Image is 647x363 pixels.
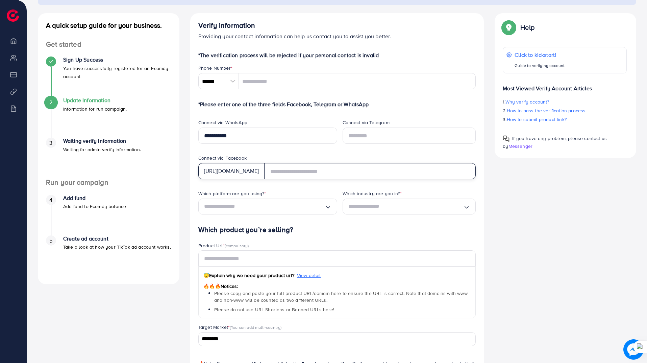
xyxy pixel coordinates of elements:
h4: Get started [38,40,179,49]
p: *The verification process will be rejected if your personal contact is invalid [198,51,476,59]
span: How to submit product link? [507,116,567,123]
label: Target Market [198,324,282,331]
img: Popup guide [503,135,509,142]
li: Create ad account [38,235,179,276]
h4: Sign Up Success [63,56,171,63]
p: You have successfully registered for an Ecomdy account [63,64,171,81]
p: Waiting for admin verify information. [63,145,141,154]
span: 😇 [203,272,209,279]
p: Providing your contact information can help us contact you to assist you better. [198,32,476,40]
li: Waiting verify information [38,138,179,178]
span: Please do not use URL Shortens or Banned URLs here! [214,306,334,313]
label: Phone Number [198,65,232,71]
p: *Please enter one of the three fields Facebook, Telegram or WhatsApp [198,100,476,108]
p: 3. [503,115,627,123]
span: 2 [49,98,52,106]
h4: Add fund [63,195,126,201]
span: Notices: [203,283,238,290]
span: 🔥🔥🔥 [203,283,221,290]
h4: Run your campaign [38,178,179,187]
h4: A quick setup guide for your business. [38,21,179,29]
div: Search for option [198,332,476,346]
h4: Update Information [63,97,127,104]
p: 2. [503,107,627,115]
span: 5 [49,237,52,245]
h4: Verify information [198,21,476,30]
p: Help [520,23,534,31]
span: If you have any problem, please contact us by [503,135,607,150]
span: Please copy and paste your full product URL/domain here to ensure the URL is correct. Note that d... [214,290,468,303]
input: Search for option [348,201,464,212]
label: Connect via Facebook [198,155,247,161]
div: [URL][DOMAIN_NAME] [198,163,265,179]
li: Add fund [38,195,179,235]
label: Product Url [198,242,249,249]
span: View detail [297,272,321,279]
span: 3 [49,139,52,147]
p: Most Viewed Verify Account Articles [503,79,627,92]
h4: Which product you’re selling? [198,226,476,234]
span: Messenger [508,143,532,150]
span: Why verify account? [505,98,549,105]
label: Which platform are you using? [198,190,266,197]
h4: Waiting verify information [63,138,141,144]
label: Which industry are you in? [343,190,402,197]
p: Add fund to Ecomdy balance [63,202,126,210]
span: Explain why we need your product url? [203,272,294,279]
span: How to pass the verification process [507,107,586,114]
li: Sign Up Success [38,56,179,97]
div: Search for option [198,199,337,214]
h4: Create ad account [63,235,171,242]
img: logo [7,9,19,22]
input: Search for option [204,201,325,212]
span: (compulsory) [225,243,249,249]
div: Search for option [343,199,476,214]
span: 4 [49,196,52,204]
p: Information for run campaign. [63,105,127,113]
p: Click to kickstart! [515,51,565,59]
img: image [623,339,644,360]
p: Guide to verifying account [515,62,565,70]
label: Connect via Telegram [343,119,390,126]
p: 1. [503,98,627,106]
li: Update Information [38,97,179,138]
input: Search for option [199,334,467,344]
img: Popup guide [503,21,515,33]
label: Connect via WhatsApp [198,119,247,126]
span: (You can add multi-country) [230,324,281,330]
p: Take a look at how your TikTok ad account works. [63,243,171,251]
